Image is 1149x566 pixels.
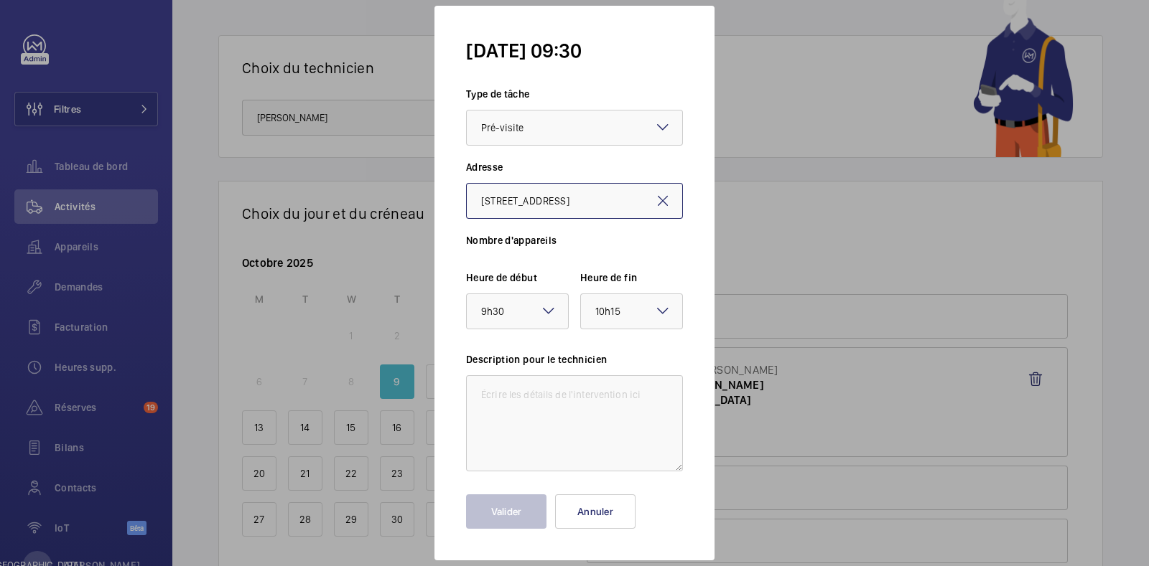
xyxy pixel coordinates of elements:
button: Valider [466,494,546,529]
font: Valider [491,506,522,517]
font: Adresse [466,161,503,173]
font: Heure de début [466,272,537,283]
font: Heure de fin [580,272,637,283]
font: [DATE] 09:30 [466,38,582,62]
font: Nombre d'appareils [466,235,557,246]
font: Annuler [577,506,613,517]
font: 10h15 [595,306,620,317]
button: Annuler [555,494,636,529]
input: Entrez l'adresse de la tâche [466,183,683,219]
font: Type de tâche [466,88,530,100]
font: Description pour le technicien [466,354,608,365]
font: 9h30 [481,306,505,317]
font: Pré-visite [481,122,524,133]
